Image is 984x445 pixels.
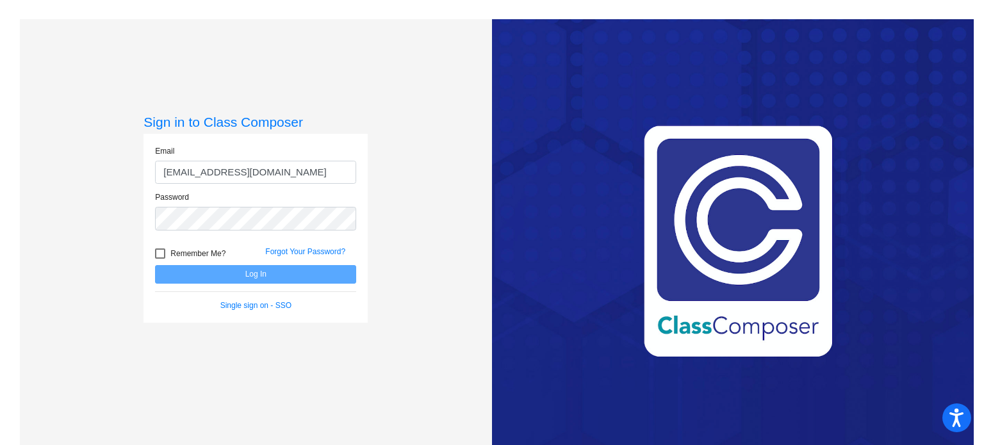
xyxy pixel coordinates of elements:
[155,145,174,157] label: Email
[155,265,356,284] button: Log In
[220,301,291,310] a: Single sign on - SSO
[155,191,189,203] label: Password
[170,246,225,261] span: Remember Me?
[143,114,368,130] h3: Sign in to Class Composer
[265,247,345,256] a: Forgot Your Password?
